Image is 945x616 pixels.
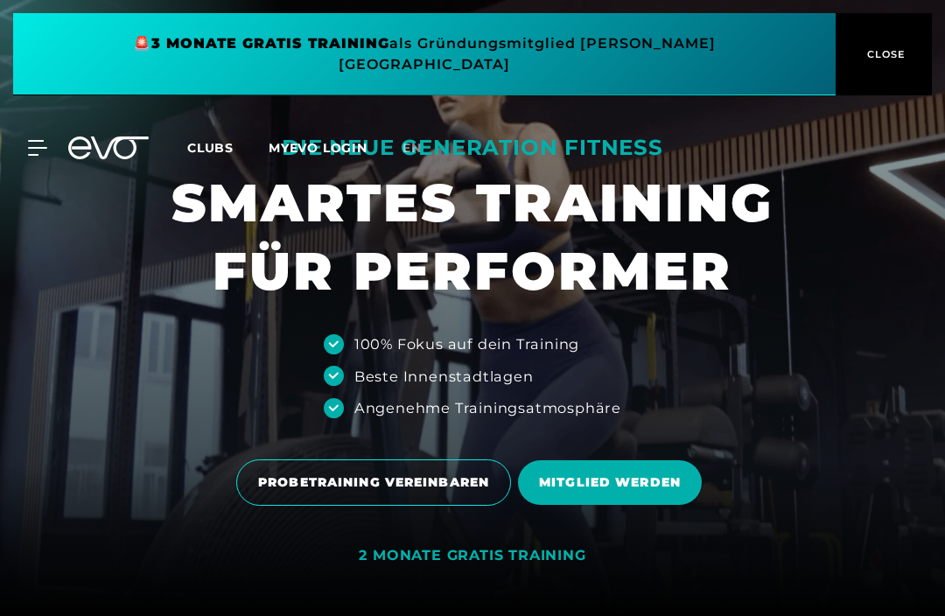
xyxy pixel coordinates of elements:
a: MITGLIED WERDEN [518,447,709,518]
h1: SMARTES TRAINING FÜR PERFORMER [171,169,773,305]
a: PROBETRAINING VEREINBAREN [236,446,518,519]
span: MITGLIED WERDEN [539,473,681,492]
span: PROBETRAINING VEREINBAREN [258,473,489,492]
button: CLOSE [836,13,932,95]
span: en [402,140,422,156]
div: 100% Fokus auf dein Training [354,333,579,354]
div: 2 MONATE GRATIS TRAINING [359,547,585,565]
div: Angenehme Trainingsatmosphäre [354,397,621,418]
a: MYEVO LOGIN [269,140,367,156]
div: Beste Innenstadtlagen [354,366,534,387]
a: en [402,138,443,158]
span: CLOSE [863,46,906,62]
a: Clubs [187,139,269,156]
span: Clubs [187,140,234,156]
